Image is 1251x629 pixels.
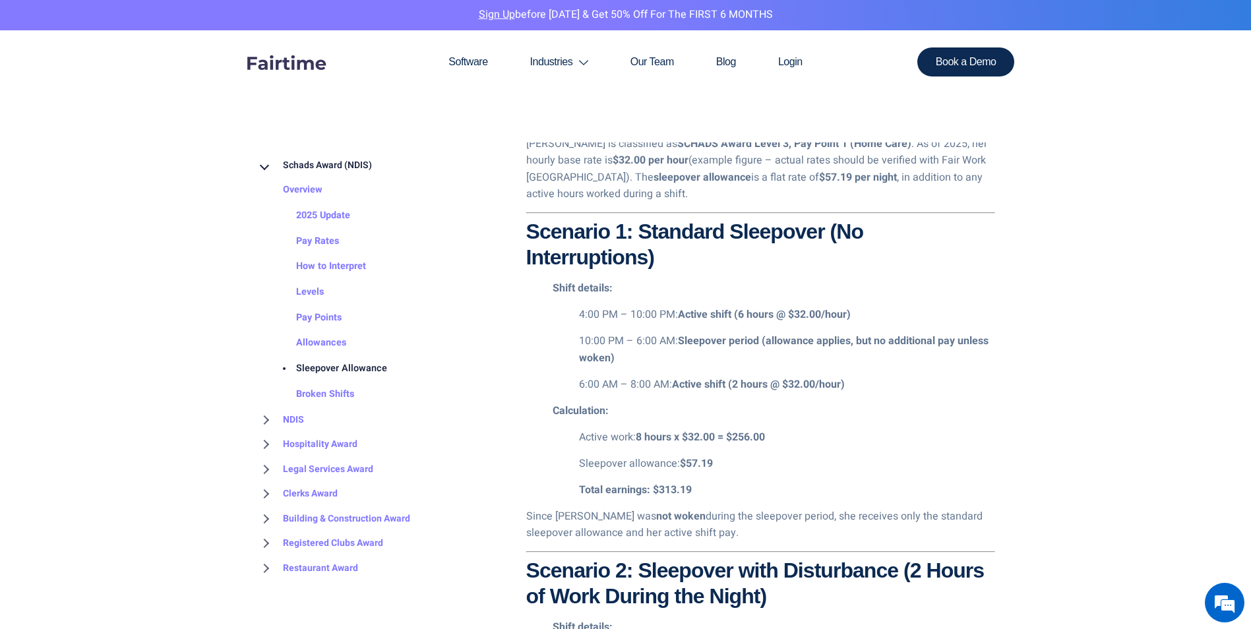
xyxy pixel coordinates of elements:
[672,376,845,392] strong: Active shift (2 hours @ $32.00/hour)
[7,360,251,406] textarea: Type your message and hit 'Enter'
[819,169,897,185] strong: $57.19 per night
[257,531,383,556] a: Registered Clubs Award
[526,136,995,203] p: [PERSON_NAME] is classified as . As of 2025, her hourly base rate is (example figure – actual rat...
[509,30,609,94] a: Industries
[270,203,350,229] a: 2025 Update
[216,7,248,38] div: Minimize live chat window
[270,382,354,407] a: Broken Shifts
[613,152,688,168] strong: $32.00 per hour
[680,456,713,471] strong: $57.19
[579,333,995,367] p: 10:00 PM – 6:00 AM:
[257,125,506,580] div: BROWSE TOPICS
[757,30,824,94] a: Login
[257,506,410,531] a: Building & Construction Award
[257,153,372,178] a: Schads Award (NDIS)
[636,429,765,445] strong: 8 hours x $32.00 = $256.00
[257,153,506,580] nav: BROWSE TOPICS
[677,136,911,152] strong: SCHADS Award Level 3, Pay Point 1 (Home Care)
[479,7,515,22] a: Sign Up
[526,558,985,607] strong: Scenario 2: Sleepover with Disturbance (2 Hours of Work During the Night)
[526,508,995,542] p: Since [PERSON_NAME] was during the sleepover period, she receives only the standard sleepover all...
[427,30,508,94] a: Software
[257,457,373,482] a: Legal Services Award
[579,456,995,473] p: Sleepover allowance:
[609,30,695,94] a: Our Team
[678,307,851,322] strong: Active shift (6 hours @ $32.00/hour)
[579,333,989,366] strong: Sleepover period (allowance applies, but no additional pay unless woken)
[526,220,864,268] strong: Scenario 1: Standard Sleepover (No Interruptions)
[270,255,366,280] a: How to Interpret
[695,30,757,94] a: Blog
[257,432,357,457] a: Hospitality Award
[10,7,1241,24] p: before [DATE] & Get 50% Off for the FIRST 6 MONTHS
[270,305,342,331] a: Pay Points
[654,169,751,185] strong: sleepover allowance
[656,508,706,524] strong: not woken
[257,407,304,433] a: NDIS
[917,47,1015,76] a: Book a Demo
[579,376,995,394] p: 6:00 AM – 8:00 AM:
[936,57,996,67] span: Book a Demo
[553,280,613,296] strong: Shift details:
[270,280,324,305] a: Levels
[257,481,338,506] a: Clerks Award
[76,166,182,299] span: We're online!
[257,178,322,204] a: Overview
[257,556,358,581] a: Restaurant Award
[270,331,346,357] a: Allowances
[579,429,995,446] p: Active work:
[553,403,609,419] strong: Calculation:
[270,229,339,255] a: Pay Rates
[270,357,387,382] a: Sleepover Allowance
[579,482,692,498] strong: Total earnings: $313.19
[579,307,995,324] p: 4:00 PM – 10:00 PM:
[69,74,222,91] div: Chat with us now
